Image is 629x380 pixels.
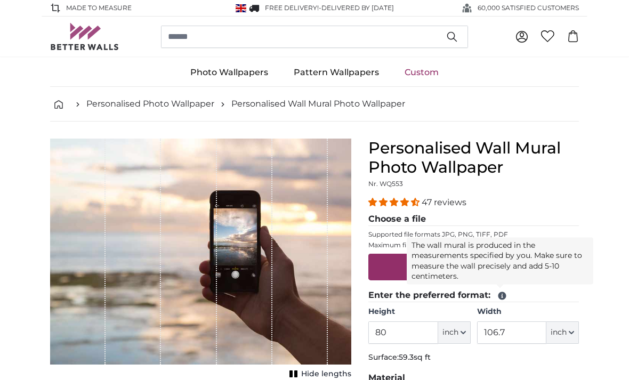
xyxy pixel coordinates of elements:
[86,98,214,110] a: Personalised Photo Wallpaper
[422,197,466,207] span: 47 reviews
[368,241,579,249] p: Maximum file size 200MB.
[265,4,319,12] span: FREE delivery!
[368,180,403,188] span: Nr. WQ553
[506,262,535,271] u: Browse
[442,327,458,338] span: inch
[368,213,579,226] legend: Choose a file
[551,327,567,338] span: inch
[50,87,579,122] nav: breadcrumbs
[321,4,394,12] span: Delivered by [DATE]
[50,23,119,50] img: Betterwalls
[546,321,579,344] button: inch
[178,59,281,86] a: Photo Wallpapers
[392,59,451,86] a: Custom
[368,289,579,302] legend: Enter the preferred format:
[231,98,405,110] a: Personalised Wall Mural Photo Wallpaper
[399,352,431,362] span: 59.3sq ft
[408,256,539,278] label: Drag & Drop your files or
[477,306,579,317] label: Width
[368,230,579,239] p: Supported file formats JPG, PNG, TIFF, PDF
[236,4,246,12] img: United Kingdom
[66,3,132,13] span: Made to Measure
[368,352,579,363] p: Surface:
[438,321,471,344] button: inch
[368,306,470,317] label: Height
[478,3,579,13] span: 60,000 SATISFIED CUSTOMERS
[281,59,392,86] a: Pattern Wallpapers
[368,197,422,207] span: 4.38 stars
[368,139,579,177] h1: Personalised Wall Mural Photo Wallpaper
[319,4,394,12] span: -
[301,369,351,379] span: Hide lengths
